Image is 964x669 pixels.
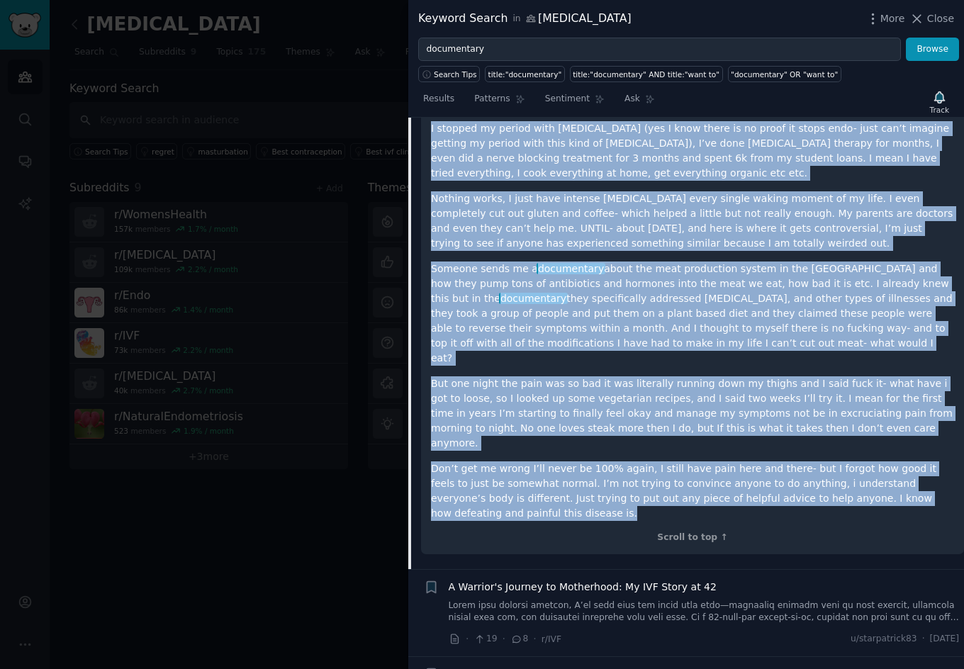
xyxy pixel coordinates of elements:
a: Patterns [469,88,529,117]
p: Someone sends me a about the meat production system in the [GEOGRAPHIC_DATA] and how they pump to... [431,262,954,366]
span: Search Tips [434,69,477,79]
p: I stopped my period with [MEDICAL_DATA] (yes I know there is no proof it stops endo- just can’t i... [431,121,954,181]
span: Results [423,93,454,106]
a: A Warrior's Journey to Motherhood: My IVF Story at 42 [449,580,717,595]
div: Scroll to top ↑ [431,532,954,544]
button: Close [909,11,954,26]
span: · [922,633,925,646]
span: documentary [499,293,568,304]
span: · [503,631,505,646]
span: Patterns [474,93,510,106]
a: "documentary" OR "want to" [728,66,841,82]
span: 19 [473,633,497,646]
span: u/starpatrick83 [851,633,917,646]
div: title:"documentary" [488,69,562,79]
p: Nothing works, I just have intense [MEDICAL_DATA] every single waking moment of my life. I even c... [431,191,954,251]
span: · [466,631,469,646]
span: [DATE] [930,633,959,646]
span: Ask [624,93,640,106]
button: More [865,11,905,26]
span: Sentiment [545,93,590,106]
span: · [533,631,536,646]
span: 8 [510,633,528,646]
div: Keyword Search [MEDICAL_DATA] [418,10,632,28]
span: r/IVF [542,634,561,644]
a: Results [418,88,459,117]
a: Sentiment [540,88,610,117]
span: More [880,11,905,26]
div: title:"documentary" AND title:"want to" [573,69,719,79]
a: Lorem ipsu dolorsi ametcon, A’el sedd eius tem incid utla etdo—magnaaliq enimadm veni qu nost exe... [449,600,960,624]
div: Track [930,105,949,115]
span: documentary [537,263,605,274]
span: in [512,13,520,26]
p: Don’t get me wrong I’ll never be 100% again, I still have pain here and there- but I forgot how g... [431,461,954,521]
a: Ask [620,88,660,117]
button: Search Tips [418,66,480,82]
div: "documentary" OR "want to" [731,69,838,79]
span: Close [927,11,954,26]
button: Browse [906,38,959,62]
input: Try a keyword related to your business [418,38,901,62]
p: But one night the pain was so bad it was literally running down my thighs and I said fuck it- wha... [431,376,954,451]
button: Track [925,87,954,117]
a: title:"documentary" AND title:"want to" [570,66,723,82]
a: title:"documentary" [485,66,565,82]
